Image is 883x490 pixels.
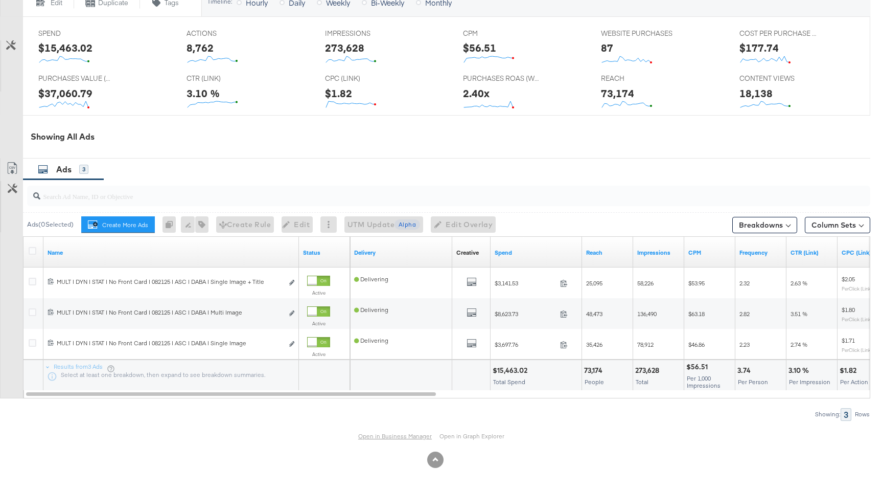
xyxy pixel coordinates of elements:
a: Shows the current state of your Ad. [303,249,346,257]
div: MULT | DYN | STAT | No Front Card | 082125 | ASC | DABA | Multi Image [57,308,283,317]
div: 273,628 [325,40,364,55]
a: The average number of times your ad was served to each person. [739,249,782,257]
span: CPC (LINK) [325,74,402,83]
span: Per 1,000 Impressions [687,374,721,389]
span: 2.82 [739,310,750,318]
span: 2.74 % [791,341,807,348]
div: $56.51 [463,40,496,55]
div: Ads ( 0 Selected) [27,220,74,229]
div: 0 [162,216,181,233]
span: Total [636,378,648,386]
span: REACH [601,74,678,83]
label: Active [307,320,330,327]
span: PURCHASES VALUE (WEBSITE EVENTS) [38,74,115,83]
div: Creative [456,249,479,257]
span: COST PER PURCHASE (WEBSITE EVENTS) [739,29,816,38]
a: The number of times your ad was served. On mobile apps an ad is counted as served the first time ... [637,249,680,257]
span: PURCHASES ROAS (WEBSITE EVENTS) [463,74,540,83]
div: $37,060.79 [38,86,92,101]
div: $177.74 [739,40,779,55]
span: Delivering [354,275,388,283]
div: MULT | DYN | STAT | No Front Card | 082125 | ASC | DABA | Single Image + Title [57,278,283,286]
span: CTR (LINK) [187,74,263,83]
span: $46.86 [688,341,705,348]
span: 48,473 [586,310,602,318]
span: 136,490 [637,310,657,318]
div: $1.82 [840,366,859,375]
div: Rows [854,411,870,418]
a: Open in Graph Explorer [439,432,504,440]
span: IMPRESSIONS [325,29,402,38]
div: 73,174 [601,86,634,101]
span: Ads [56,164,72,174]
span: $3,141.53 [495,279,556,287]
a: Reflects the ability of your Ad to achieve delivery. [354,249,448,257]
div: 2.40x [463,86,490,101]
span: Delivering [354,337,388,344]
span: CONTENT VIEWS [739,74,816,83]
a: Ad Name. [48,249,295,257]
a: The number of people your ad was served to. [586,249,629,257]
div: 3.10 % [187,86,220,101]
div: 87 [601,40,613,55]
span: Per Person [738,378,768,386]
button: Create More Ads [81,216,155,233]
div: $1.82 [325,86,352,101]
span: $8,623.73 [495,310,556,318]
div: 18,138 [739,86,773,101]
span: CPM [463,29,540,38]
span: $53.95 [688,279,705,287]
span: ACTIONS [187,29,263,38]
span: People [585,378,604,386]
div: 273,628 [635,366,662,375]
a: The number of clicks received on a link in your ad divided by the number of impressions. [791,249,833,257]
div: 3 [841,408,851,421]
span: $3,697.76 [495,341,556,348]
span: Per Action [840,378,868,386]
div: 3 [79,165,88,174]
span: 2.32 [739,279,750,287]
span: 2.23 [739,341,750,348]
input: Search Ad Name, ID or Objective [40,182,794,202]
div: $15,463.02 [38,40,92,55]
div: 3.74 [737,366,754,375]
span: $63.18 [688,310,705,318]
span: $1.71 [842,337,855,344]
div: 73,174 [584,366,606,375]
span: WEBSITE PURCHASES [601,29,678,38]
label: Active [307,289,330,296]
span: Delivering [354,306,388,314]
div: $15,463.02 [493,366,530,375]
sub: Per Click (Link) [842,316,872,322]
a: The total amount spent to date. [495,249,578,257]
span: 3.51 % [791,310,807,318]
a: The average cost you've paid to have 1,000 impressions of your ad. [688,249,731,257]
label: Active [307,351,330,358]
div: Showing: [815,411,841,418]
div: 8,762 [187,40,214,55]
button: Column Sets [805,217,870,233]
span: 2.63 % [791,279,807,287]
div: MULT | DYN | STAT | No Front Card | 082125 | ASC | DABA | Single Image [57,339,283,347]
sub: Per Click (Link) [842,285,872,292]
span: Per Impression [789,378,830,386]
span: SPEND [38,29,115,38]
span: $2.05 [842,275,855,283]
span: Total Spend [493,378,525,386]
div: Showing All Ads [31,131,870,143]
span: 78,912 [637,341,654,348]
div: $56.51 [686,362,711,372]
sub: Per Click (Link) [842,347,872,353]
span: 58,226 [637,279,654,287]
span: $1.80 [842,306,855,314]
span: 25,095 [586,279,602,287]
div: 3.10 % [788,366,812,375]
a: Open in Business Manager [358,432,432,440]
a: Shows the creative associated with your ad. [456,249,479,257]
span: 35,426 [586,341,602,348]
button: Breakdowns [732,217,797,233]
